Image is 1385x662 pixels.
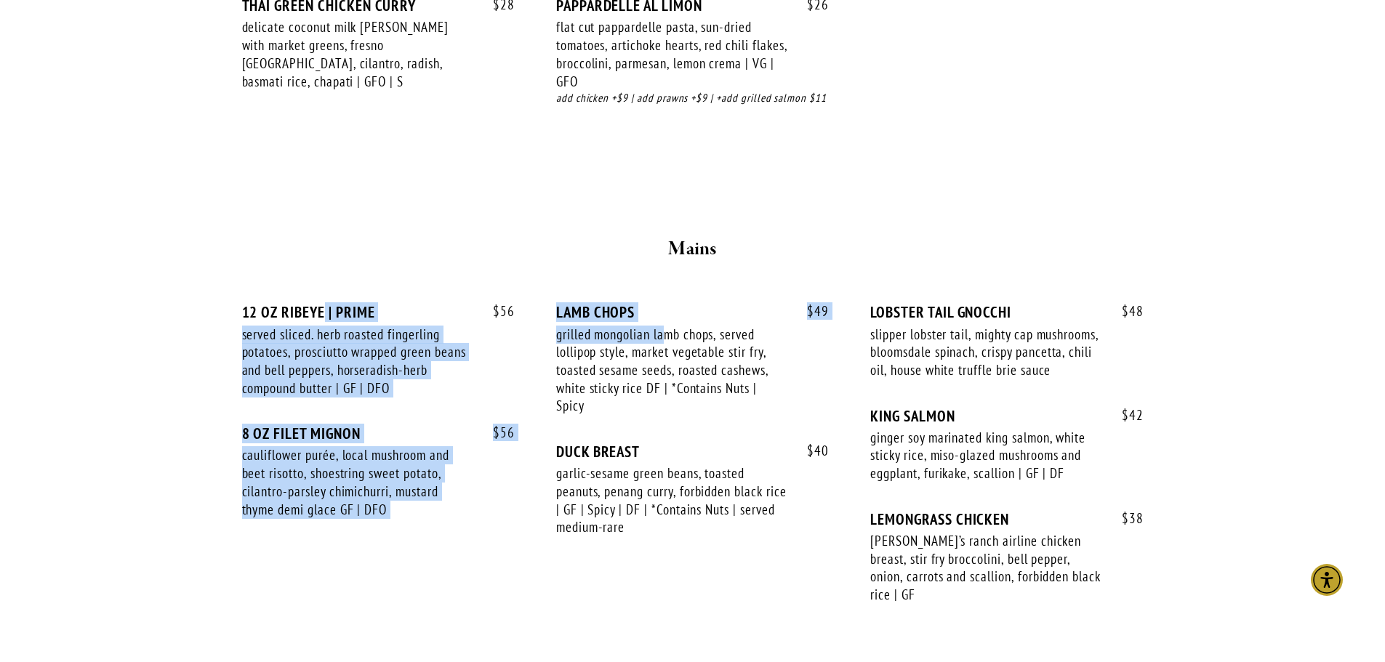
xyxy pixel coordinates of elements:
[1311,564,1343,596] div: Accessibility Menu
[870,532,1101,604] div: [PERSON_NAME]’s ranch airline chicken breast, stir fry broccolini, bell pepper, onion, carrots an...
[668,236,717,262] strong: Mains
[242,446,473,518] div: cauliflower purée, local mushroom and beet risotto, shoestring sweet potato, cilantro-parsley chi...
[870,510,1143,528] div: LEMONGRASS CHICKEN
[493,302,500,320] span: $
[870,429,1101,483] div: ginger soy marinated king salmon, white sticky rice, miso-glazed mushrooms and eggplant, furikake...
[792,443,829,459] span: 40
[556,326,787,416] div: grilled mongolian lamb chops, served lollipop style, market vegetable stir fry, toasted sesame se...
[1122,302,1129,320] span: $
[556,303,829,321] div: LAMB CHOPS
[556,18,787,90] div: flat cut pappardelle pasta, sun-dried tomatoes, artichoke hearts, red chili flakes, broccolini, p...
[1107,303,1144,320] span: 48
[807,302,814,320] span: $
[556,90,829,107] div: add chicken +$9 | add prawns +$9 | +add grilled salmon $11
[242,303,515,321] div: 12 OZ RIBEYE | PRIME
[870,303,1143,321] div: LOBSTER TAIL GNOCCHI
[1122,509,1129,527] span: $
[870,326,1101,379] div: slipper lobster tail, mighty cap mushrooms, bloomsdale spinach, crispy pancetta, chili oil, house...
[556,443,829,461] div: DUCK BREAST
[493,424,500,441] span: $
[792,303,829,320] span: 49
[556,464,787,536] div: garlic-sesame green beans, toasted peanuts, penang curry, forbidden black rice | GF | Spicy | DF ...
[242,326,473,397] div: served sliced. herb roasted fingerling potatoes, prosciutto wrapped green beans and bell peppers,...
[478,303,515,320] span: 56
[1107,407,1144,424] span: 42
[242,18,473,90] div: delicate coconut milk [PERSON_NAME] with market greens, fresno [GEOGRAPHIC_DATA], cilantro, radis...
[870,407,1143,425] div: KING SALMON
[478,424,515,441] span: 56
[242,424,515,443] div: 8 OZ FILET MIGNON
[807,442,814,459] span: $
[1107,510,1144,527] span: 38
[1122,406,1129,424] span: $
